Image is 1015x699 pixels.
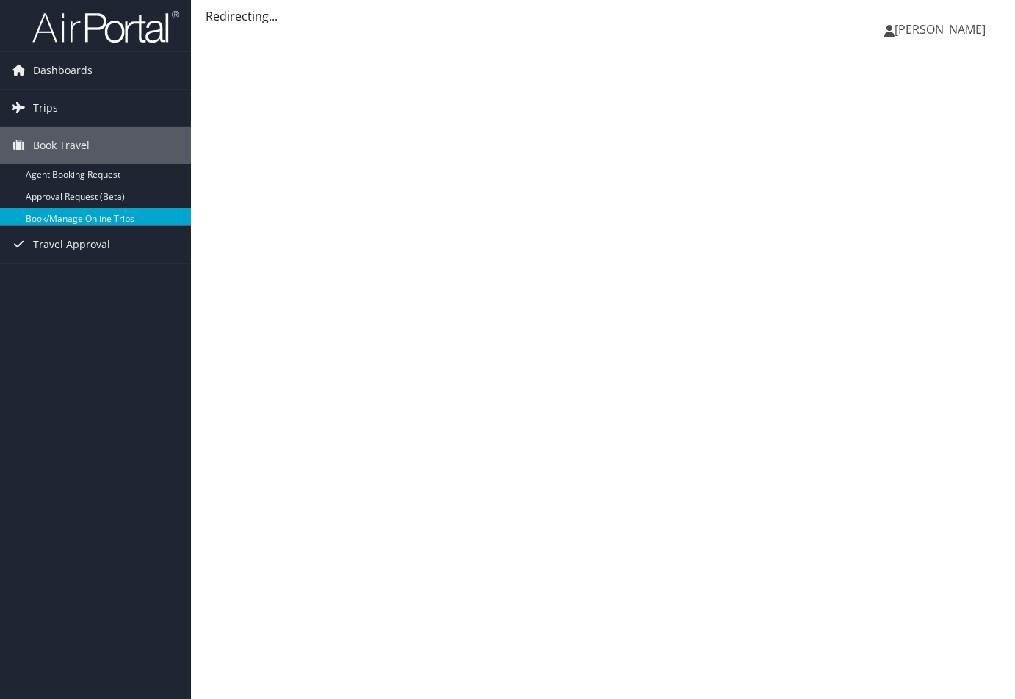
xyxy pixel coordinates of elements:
[895,21,986,37] span: [PERSON_NAME]
[884,7,1000,51] a: [PERSON_NAME]
[206,7,1000,25] div: Redirecting...
[32,10,179,44] img: airportal-logo.png
[33,52,93,89] span: Dashboards
[33,127,90,164] span: Book Travel
[33,90,58,126] span: Trips
[33,226,110,263] span: Travel Approval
